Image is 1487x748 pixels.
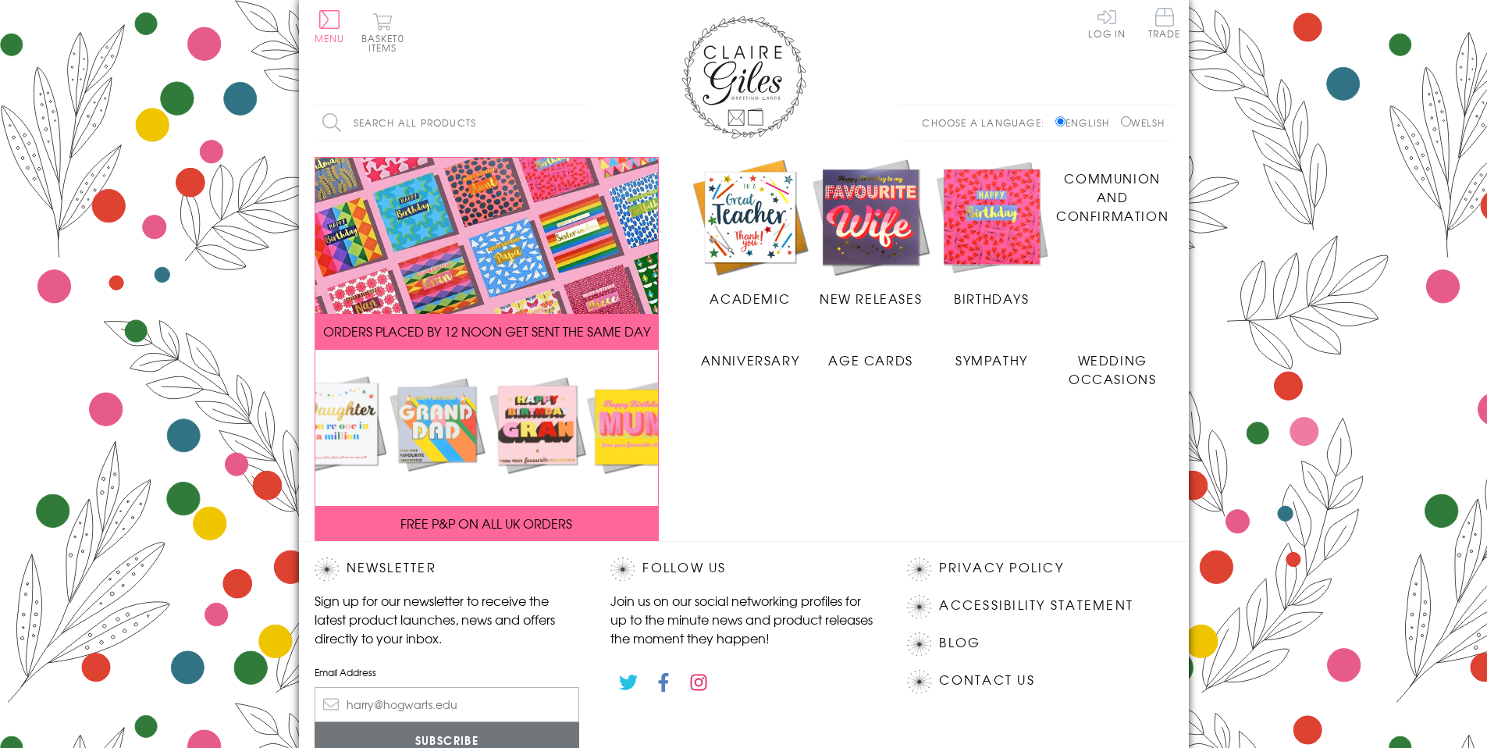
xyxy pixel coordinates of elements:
span: Anniversary [701,351,800,369]
span: Age Cards [828,351,912,369]
label: Welsh [1121,116,1165,130]
a: New Releases [810,157,931,308]
a: Blog [939,632,980,654]
a: Sympathy [931,339,1052,369]
label: Email Address [315,665,580,679]
img: Claire Giles Greetings Cards [681,16,806,139]
a: Contact Us [939,670,1034,691]
span: Communion and Confirmation [1056,169,1169,225]
a: Trade [1148,8,1181,41]
input: Search [572,105,588,141]
a: Accessibility Statement [939,595,1133,616]
span: Trade [1148,8,1181,38]
span: New Releases [820,289,922,308]
input: English [1055,116,1065,126]
span: Menu [315,31,345,45]
input: harry@hogwarts.edu [315,687,580,722]
input: Welsh [1121,116,1131,126]
a: Privacy Policy [939,557,1063,579]
h2: Newsletter [315,557,580,581]
button: Basket0 items [361,12,404,52]
span: Wedding Occasions [1069,351,1156,388]
a: Birthdays [931,157,1052,308]
span: ORDERS PLACED BY 12 NOON GET SENT THE SAME DAY [323,322,650,340]
a: Communion and Confirmation [1052,157,1173,225]
label: English [1055,116,1117,130]
span: Birthdays [954,289,1029,308]
a: Academic [690,157,811,308]
span: 0 items [368,31,404,55]
span: FREE P&P ON ALL UK ORDERS [400,514,572,533]
a: Log In [1088,8,1126,38]
p: Choose a language: [922,116,1052,130]
h2: Follow Us [610,557,876,581]
button: Menu [315,10,345,43]
a: Anniversary [690,339,811,369]
a: Wedding Occasions [1052,339,1173,388]
input: Search all products [315,105,588,141]
p: Join us on our social networking profiles for up to the minute news and product releases the mome... [610,591,876,647]
span: Sympathy [955,351,1028,369]
p: Sign up for our newsletter to receive the latest product launches, news and offers directly to yo... [315,591,580,647]
span: Academic [710,289,790,308]
a: Age Cards [810,339,931,369]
